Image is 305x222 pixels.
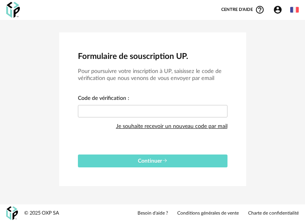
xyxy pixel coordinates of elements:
img: fr [290,5,299,14]
label: Code de vérification : [78,96,129,103]
span: Continuer [138,158,167,164]
img: OXP [6,2,20,18]
img: OXP [6,206,18,220]
div: Je souhaite recevoir un nouveau code par mail [116,119,227,134]
a: Charte de confidentialité [248,210,299,217]
span: Centre d'aideHelp Circle Outline icon [221,5,264,14]
span: Help Circle Outline icon [255,5,264,14]
button: Continuer [78,155,227,167]
div: © 2025 OXP SA [24,210,59,217]
a: Besoin d'aide ? [138,210,168,217]
h2: Formulaire de souscription UP. [78,51,227,62]
span: Account Circle icon [273,5,282,14]
span: Account Circle icon [273,5,286,14]
a: Conditions générales de vente [177,210,239,217]
h3: Pour poursuivre votre inscription à UP, saisissez le code de vérification que nous venons de vous... [78,68,227,82]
